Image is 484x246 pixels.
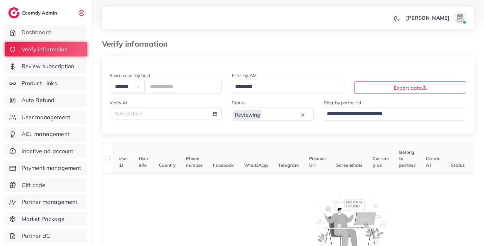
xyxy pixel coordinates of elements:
[22,10,59,16] h2: Ecomdy Admin
[406,14,449,22] p: [PERSON_NAME]
[22,181,45,189] span: Gift code
[5,42,87,57] a: Verify information
[22,232,50,240] span: Partner BC
[8,7,20,18] img: logo
[325,108,458,119] input: Search for option
[5,93,87,107] a: Auto Refund
[262,108,299,119] input: Search for option
[22,62,74,70] span: Review subscription
[139,156,149,168] span: User info
[233,81,336,92] input: Search for option
[232,100,245,106] label: Status
[5,161,87,175] a: Payment management
[399,149,416,168] span: Belong to partner
[5,212,87,226] a: Market Package
[5,25,87,40] a: Dashboard
[22,113,70,121] span: User management
[5,144,87,159] a: Inactive ad account
[244,162,268,168] span: WhatsApp
[354,81,466,94] button: Export data
[118,156,129,168] span: User ID
[301,111,304,118] button: Clear Selected
[102,39,173,49] h3: Verify information
[5,178,87,192] a: Gift code
[451,162,465,168] span: Status
[22,198,78,206] span: Partner management
[394,85,427,91] span: Export data
[22,45,68,54] span: Verify information
[5,195,87,209] a: Partner management
[324,107,467,121] div: Search for option
[232,72,257,79] label: Filter by AM
[232,107,314,121] div: Search for option
[115,110,143,117] span: Select date
[22,130,69,138] span: ACL management
[324,100,361,106] label: Filter by partner id
[5,229,87,243] a: Partner BC
[278,162,299,168] span: Telegram
[5,110,87,125] a: User management
[110,100,127,106] label: Verify At
[233,110,261,119] span: Reviewing
[186,156,203,168] span: Phone number
[22,215,65,223] span: Market Package
[5,127,87,141] a: ACL management
[5,59,87,74] a: Review subscription
[426,156,441,168] span: Create At
[22,79,57,87] span: Product Links
[110,72,150,79] label: Search user by field
[309,156,326,168] span: Product Url
[454,11,466,24] img: avatar
[8,7,59,18] a: logoEcomdy Admin
[336,162,362,168] span: Screenshots
[22,147,73,155] span: Inactive ad account
[232,80,344,94] div: Search for option
[22,28,51,36] span: Dashboard
[213,162,234,168] span: Facebook
[159,162,176,168] span: Country
[373,156,389,168] span: Current plan
[5,76,87,91] a: Product Links
[22,96,55,104] span: Auto Refund
[403,11,469,24] a: [PERSON_NAME]avatar
[22,164,81,172] span: Payment management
